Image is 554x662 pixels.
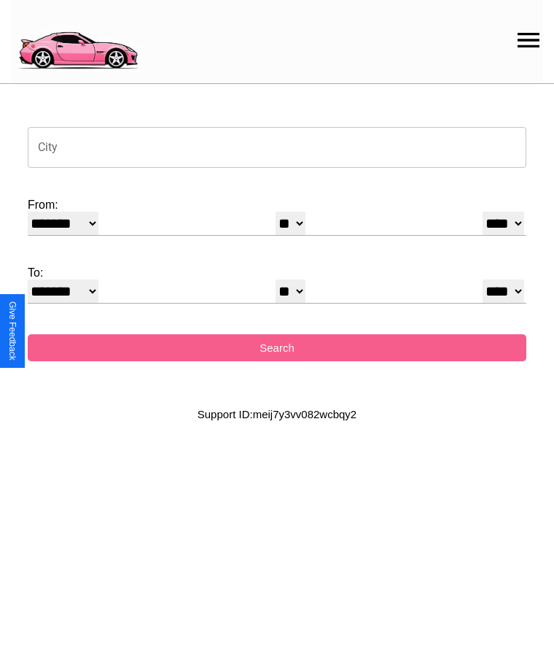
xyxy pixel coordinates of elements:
p: Support ID: meij7y3vv082wcbqy2 [198,404,356,424]
label: From: [28,199,526,212]
label: To: [28,266,526,280]
div: Give Feedback [7,301,17,361]
button: Search [28,334,526,361]
img: logo [11,7,144,73]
